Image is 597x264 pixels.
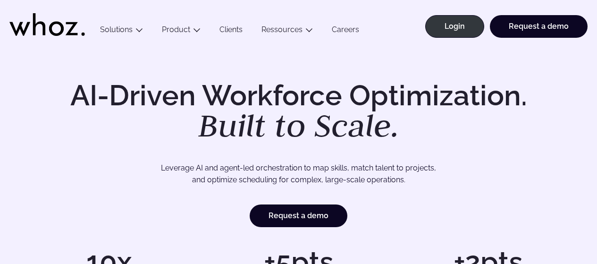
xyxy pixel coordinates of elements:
[57,81,540,142] h1: AI-Driven Workforce Optimization.
[250,204,347,227] a: Request a demo
[152,25,210,38] button: Product
[252,25,322,38] button: Ressources
[47,162,550,186] p: Leverage AI and agent-led orchestration to map skills, match talent to projects, and optimize sch...
[162,25,190,34] a: Product
[261,25,303,34] a: Ressources
[490,15,588,38] a: Request a demo
[198,104,399,146] em: Built to Scale.
[322,25,369,38] a: Careers
[425,15,484,38] a: Login
[210,25,252,38] a: Clients
[91,25,152,38] button: Solutions
[535,202,584,251] iframe: Chatbot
